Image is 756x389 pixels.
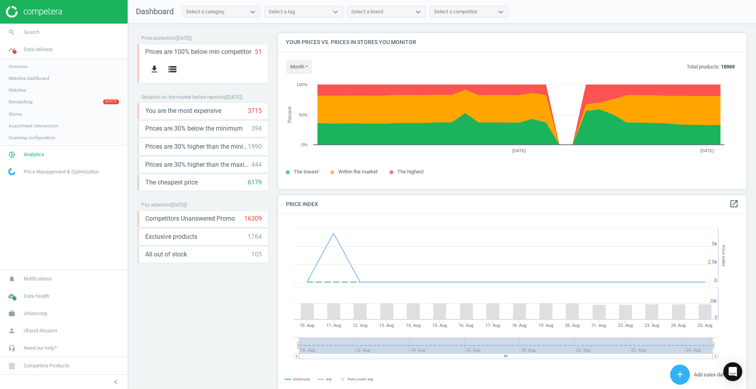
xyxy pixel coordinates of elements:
[351,8,383,15] div: Select a brand
[4,147,19,162] i: pie_chart_outlined
[111,377,120,387] i: chevron_left
[244,214,262,223] div: 16309
[4,271,19,286] i: notifications
[591,323,606,328] tspan: 21. Aug
[248,142,262,151] div: 1990
[4,306,19,321] i: work
[103,100,119,104] span: 97177
[186,8,224,15] div: Select a category
[145,124,243,133] span: Prices are 30% below the minimum
[434,8,477,15] div: Select a competitor
[723,362,742,381] div: Open Intercom Messenger
[145,250,187,259] span: All out of stock
[539,323,553,328] tspan: 19. Aug
[432,323,447,328] tspan: 15. Aug
[170,202,187,208] span: ( [DATE] )
[24,275,52,282] span: Notifications
[226,94,243,100] span: ( [DATE] )
[145,60,163,79] button: get_app
[278,195,747,214] h4: Price Index
[675,370,685,379] i: add
[353,323,367,328] tspan: 12. Aug
[712,241,717,247] text: 5k
[145,214,235,223] span: Competitors Unanswered Promo
[106,377,126,387] button: chevron_left
[141,94,226,100] span: Situation on the market before repricing
[141,202,170,208] span: Pay attention
[708,259,717,265] text: 2.5k
[338,169,378,175] span: Within the market
[141,35,175,41] span: Price protection
[6,6,62,18] img: ajHJNr6hYgQAAAAASUVORK5CYII=
[9,63,28,70] span: Overview
[694,372,727,378] span: Add sales data
[8,168,15,175] img: wGWNvw8QSZomAAAAABJRU5ErkJggg==
[9,99,33,105] span: Rematching
[145,160,251,169] span: Prices are 30% higher than the maximal
[715,315,717,320] text: 0
[248,232,262,241] div: 1764
[24,293,49,300] span: Data health
[145,142,248,151] span: Prices are 30% higher than the minimum
[9,75,49,81] span: Matches dashboard
[24,29,39,36] span: Search
[9,111,22,117] span: Stores
[293,377,310,381] tspan: Unioncoop
[459,323,473,328] tspan: 16. Aug
[721,245,726,266] tspan: Price Index
[145,232,197,241] span: Exclusive products
[299,112,308,117] text: 50%
[512,323,526,328] tspan: 18. Aug
[9,123,58,129] span: Assortment intersection
[145,178,198,187] span: The cheapest price
[286,60,312,74] button: month
[287,106,293,123] tspan: Percent
[150,65,159,74] i: get_app
[397,169,424,175] span: The highest
[145,107,221,115] span: You are the most expensive
[24,362,69,369] span: Competera Products
[296,82,308,87] text: 100%
[645,323,659,328] tspan: 23. Aug
[24,327,57,334] span: Uhood Alnuami
[251,250,262,259] div: 105
[670,365,690,385] button: add
[163,60,182,79] button: storage
[136,7,174,16] span: Dashboard
[251,160,262,169] div: 444
[326,377,332,381] tspan: avg
[326,323,341,328] tspan: 11. Aug
[671,323,686,328] tspan: 24. Aug
[4,25,19,40] i: search
[24,345,57,352] span: Need our help?
[9,87,26,93] span: Matches
[4,289,19,304] i: cloud_done
[255,48,262,56] div: 51
[618,323,633,328] tspan: 22. Aug
[294,169,319,175] span: The lowest
[278,33,747,52] h4: Your prices vs. prices in stores you monitor
[721,64,735,70] b: 18969
[714,278,717,283] text: 0
[168,65,177,74] i: storage
[485,323,500,328] tspan: 17. Aug
[4,341,19,356] i: headset_mic
[9,135,55,141] span: Scanning configuration
[565,323,580,328] tspan: 20. Aug
[512,148,526,153] tspan: [DATE]
[4,42,19,57] i: timeline
[687,63,735,70] p: Total products:
[175,35,192,41] span: ( [DATE] )
[24,151,44,158] span: Analytics
[700,148,714,153] tspan: [DATE]
[710,299,717,304] text: 20k
[406,323,421,328] tspan: 14. Aug
[251,124,262,133] div: 394
[269,8,295,15] div: Select a tag
[24,46,52,53] span: Data delivery
[348,377,373,381] tspan: Pairs count: avg
[729,199,739,209] a: open_in_new
[24,168,99,175] span: Price Management & Optimization
[24,310,47,317] span: Unioncoop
